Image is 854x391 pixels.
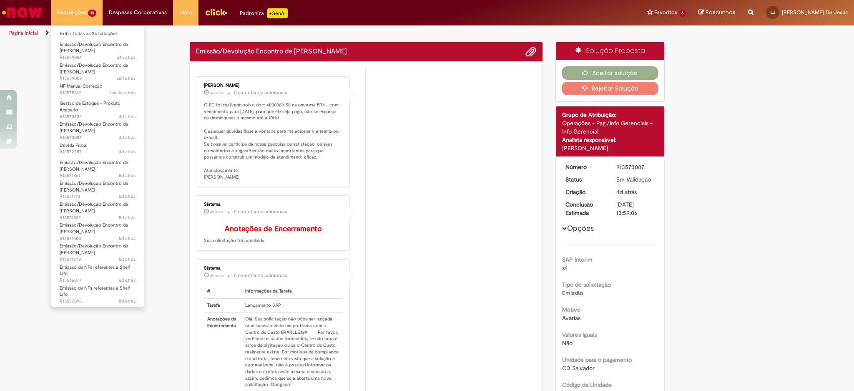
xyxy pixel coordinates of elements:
[119,114,136,120] time: 27/09/2025 17:05:00
[60,298,136,305] span: R13557095
[616,188,637,196] time: 27/09/2025 13:40:12
[60,172,136,179] span: R13571861
[562,144,658,152] div: [PERSON_NAME]
[116,75,136,81] span: 22h atrás
[51,29,144,38] a: Exibir Todas as Solicitações
[210,209,224,214] time: 30/09/2025 09:45:16
[562,136,658,144] div: Analista responsável:
[60,90,136,96] span: R13575519
[51,99,144,117] a: Aberto R13573236 : Gestão de Estoque – Produto Acabado
[616,188,655,196] div: 27/09/2025 13:40:12
[782,9,848,16] span: [PERSON_NAME] De Jesus
[698,9,736,17] a: Rascunhos
[119,298,136,304] time: 22/09/2025 23:15:14
[119,172,136,179] span: 5d atrás
[562,264,568,272] span: s4
[51,61,144,79] a: Aberto R13579008 : Emissão/Devolução Encontro de Contas Fornecedor
[119,149,136,155] time: 26/09/2025 19:11:23
[60,201,128,214] span: Emissão/Devolução Encontro de [PERSON_NAME]
[51,200,144,218] a: Aberto R13571522 : Emissão/Devolução Encontro de Contas Fornecedor
[559,175,610,184] dt: Status
[51,179,144,197] a: Aberto R13571713 : Emissão/Devolução Encontro de Contas Fornecedor
[60,222,128,235] span: Emissão/Devolução Encontro de [PERSON_NAME]
[119,277,136,283] span: 6d atrás
[204,266,343,271] div: Sistema
[196,48,347,55] h2: Emissão/Devolução Encontro de Contas Fornecedor Histórico de tíquete
[51,284,144,302] a: Aberto R13557095 : Emissão de NFs referentes a Shelf Life
[234,89,287,96] small: Comentários adicionais
[616,175,655,184] div: Em Validação
[60,62,128,75] span: Emissão/Devolução Encontro de [PERSON_NAME]
[559,163,610,171] dt: Número
[116,75,136,81] time: 29/09/2025 19:40:04
[204,225,343,244] p: Sua solicitação foi concluída.
[119,134,136,141] span: 4d atrás
[210,209,224,214] span: 8h atrás
[51,82,144,97] a: Aberto R13575519 : NF Manual Correção
[562,339,573,347] span: Não
[679,10,686,17] span: 6
[119,256,136,262] span: 5d atrás
[60,193,136,200] span: R13571713
[204,83,343,88] div: [PERSON_NAME]
[205,6,227,18] img: click_logo_yellow_360x200.png
[60,180,128,193] span: Emissão/Devolução Encontro de [PERSON_NAME]
[60,235,136,242] span: R13571500
[117,54,136,61] span: 21h atrás
[210,273,224,278] span: 8h atrás
[119,193,136,199] span: 5d atrás
[51,120,144,138] a: Aberto R13573087 : Emissão/Devolução Encontro de Contas Fornecedor
[562,82,658,95] button: Rejeitar Solução
[559,200,610,217] dt: Conclusão Estimada
[60,243,128,256] span: Emissão/Devolução Encontro de [PERSON_NAME]
[119,298,136,304] span: 8d atrás
[234,272,287,279] small: Comentários adicionais
[119,277,136,283] time: 25/09/2025 14:22:18
[60,41,128,54] span: Emissão/Devolução Encontro de [PERSON_NAME]
[210,273,224,278] time: 30/09/2025 09:45:14
[88,10,96,17] span: 13
[562,314,580,322] span: Avarias
[616,200,655,217] div: [DATE] 13:59:06
[57,8,86,17] span: Requisições
[60,134,136,141] span: R13573087
[60,121,128,134] span: Emissão/Devolução Encontro de [PERSON_NAME]
[110,90,136,96] time: 29/09/2025 09:59:29
[242,298,343,313] td: Lançamento SAP
[654,8,677,17] span: Favoritos
[60,83,103,89] span: NF Manual Correção
[562,281,611,288] b: Tipo de solicitação
[562,289,583,297] span: Emissão
[225,224,322,234] b: Anotações de Encerramento
[616,188,637,196] span: 4d atrás
[60,142,87,149] span: Dúvida Fiscal
[1,4,44,21] img: ServiceNow
[60,256,136,263] span: R13571478
[562,306,580,313] b: Motivo
[60,159,128,172] span: Emissão/Devolução Encontro de [PERSON_NAME]
[119,256,136,262] time: 26/09/2025 16:11:52
[60,264,130,277] span: Emissão de NFs referentes a Shelf Life
[204,298,242,313] th: Tarefa
[616,163,655,171] div: R13573087
[559,188,610,196] dt: Criação
[204,285,242,298] th: #
[119,172,136,179] time: 26/09/2025 16:59:41
[562,331,597,338] b: Valores Iguais
[562,256,593,263] b: SAP Interim
[51,25,144,307] ul: Requisições
[119,235,136,242] span: 5d atrás
[562,356,632,363] b: Unidade para o pagamento
[179,8,192,17] span: More
[60,114,136,120] span: R13573236
[267,8,288,18] p: +GenAi
[562,111,658,119] div: Grupo de Atribuição:
[204,202,343,207] div: Sistema
[51,221,144,239] a: Aberto R13571500 : Emissão/Devolução Encontro de Contas Fornecedor
[562,66,658,80] button: Aceitar solução
[51,263,144,281] a: Aberto R13566877 : Emissão de NFs referentes a Shelf Life
[119,134,136,141] time: 27/09/2025 13:40:13
[556,42,665,60] div: Solução Proposta
[119,114,136,120] span: 4d atrás
[234,208,287,215] small: Comentários adicionais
